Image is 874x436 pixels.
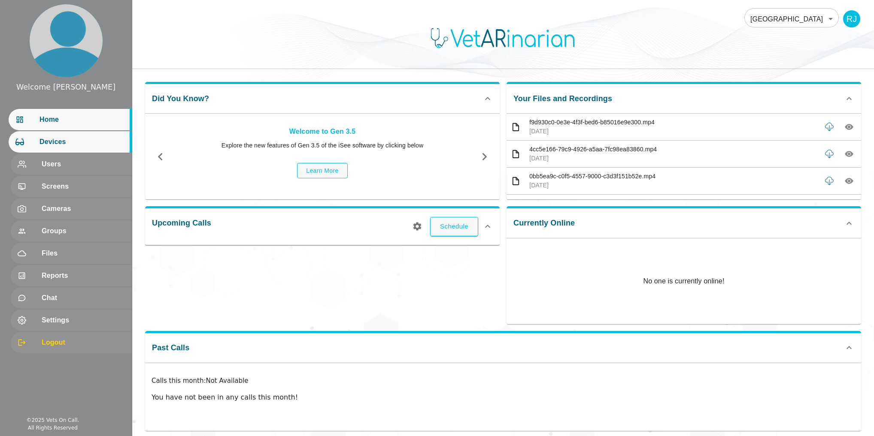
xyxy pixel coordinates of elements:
p: Welcome to Gen 3.5 [180,126,465,137]
button: Learn More [297,163,348,179]
p: f9d930c0-0e3e-4f3f-bed6-b85016e9e300.mp4 [529,118,817,127]
p: 4cc5e166-79c9-4926-a5aa-7fc98ea83860.mp4 [529,145,817,154]
div: RJ [843,10,860,27]
span: Files [42,248,125,259]
div: © 2025 Vets On Call. [26,416,79,424]
span: Users [42,159,125,169]
p: [DATE] [529,127,817,136]
div: Screens [11,176,132,197]
div: Files [11,243,132,264]
p: [DATE] [529,154,817,163]
div: Welcome [PERSON_NAME] [16,81,115,93]
span: Reports [42,271,125,281]
p: No one is currently online! [643,238,724,324]
p: Explore the new features of Gen 3.5 of the iSee software by clicking below [180,141,465,150]
p: Calls this month : Not Available [152,376,855,386]
div: Devices [9,131,132,153]
span: Cameras [42,204,125,214]
span: Logout [42,337,125,348]
span: Chat [42,293,125,303]
div: Logout [11,332,132,353]
div: Reports [11,265,132,286]
p: You have not been in any calls this month! [152,392,855,403]
div: All Rights Reserved [28,424,78,432]
div: [GEOGRAPHIC_DATA] [744,7,839,31]
img: Logo [426,27,580,49]
span: Groups [42,226,125,236]
p: [DATE] [529,181,817,190]
div: Users [11,153,132,175]
span: Devices [39,137,125,147]
p: dfa68c95-f5e9-4adc-b336-4a43abca5407.mp4 [529,199,817,208]
div: Cameras [11,198,132,220]
div: Chat [11,287,132,309]
span: Home [39,114,125,125]
span: Settings [42,315,125,325]
button: Schedule [430,217,478,236]
img: profile.png [30,4,103,77]
div: Home [9,109,132,130]
div: Groups [11,220,132,242]
p: 0bb5ea9c-c0f5-4557-9000-c3d3f151b52e.mp4 [529,172,817,181]
span: Screens [42,181,125,192]
div: Settings [11,310,132,331]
